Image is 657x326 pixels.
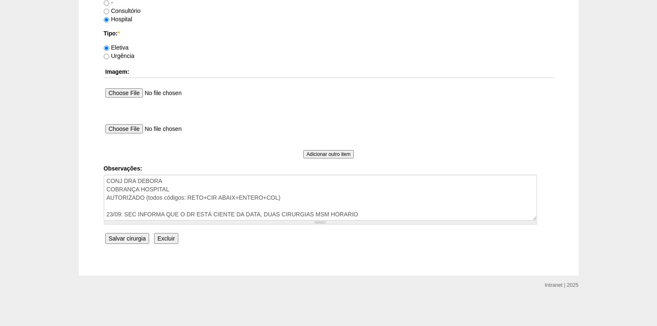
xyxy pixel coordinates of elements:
[104,0,109,6] input: -
[105,233,149,244] input: Salvar cirurgia
[104,9,109,14] input: Consultório
[104,164,554,173] label: Observações:
[104,54,109,59] input: Urgência
[104,44,129,51] label: Eletiva
[303,150,354,158] input: Adicionar outro item
[545,281,579,289] div: Intranet | 2025
[154,233,178,244] input: Excluir
[104,45,109,51] input: Eletiva
[104,175,537,221] textarea: CONJ DRA DEBORA COBRANÇA HOSPITAL AUTORIZADO (todos códigos: RETO+CIR ABAIX+ENTERO+COL) 23/09: SE...
[104,17,109,23] input: Hospital
[104,16,132,23] label: Hospital
[104,66,554,78] th: Imagem:
[104,8,141,14] label: Consultório
[117,30,120,37] span: Este campo é obrigatório.
[104,29,554,38] label: Tipo:
[104,53,135,59] label: Urgência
